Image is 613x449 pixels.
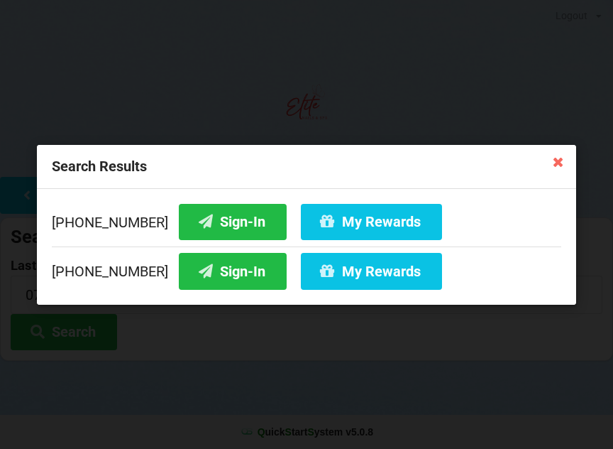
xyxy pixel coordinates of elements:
button: My Rewards [301,253,442,289]
button: Sign-In [179,253,287,289]
div: Search Results [37,145,576,189]
button: My Rewards [301,203,442,239]
button: Sign-In [179,203,287,239]
div: [PHONE_NUMBER] [52,246,561,289]
div: [PHONE_NUMBER] [52,203,561,246]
